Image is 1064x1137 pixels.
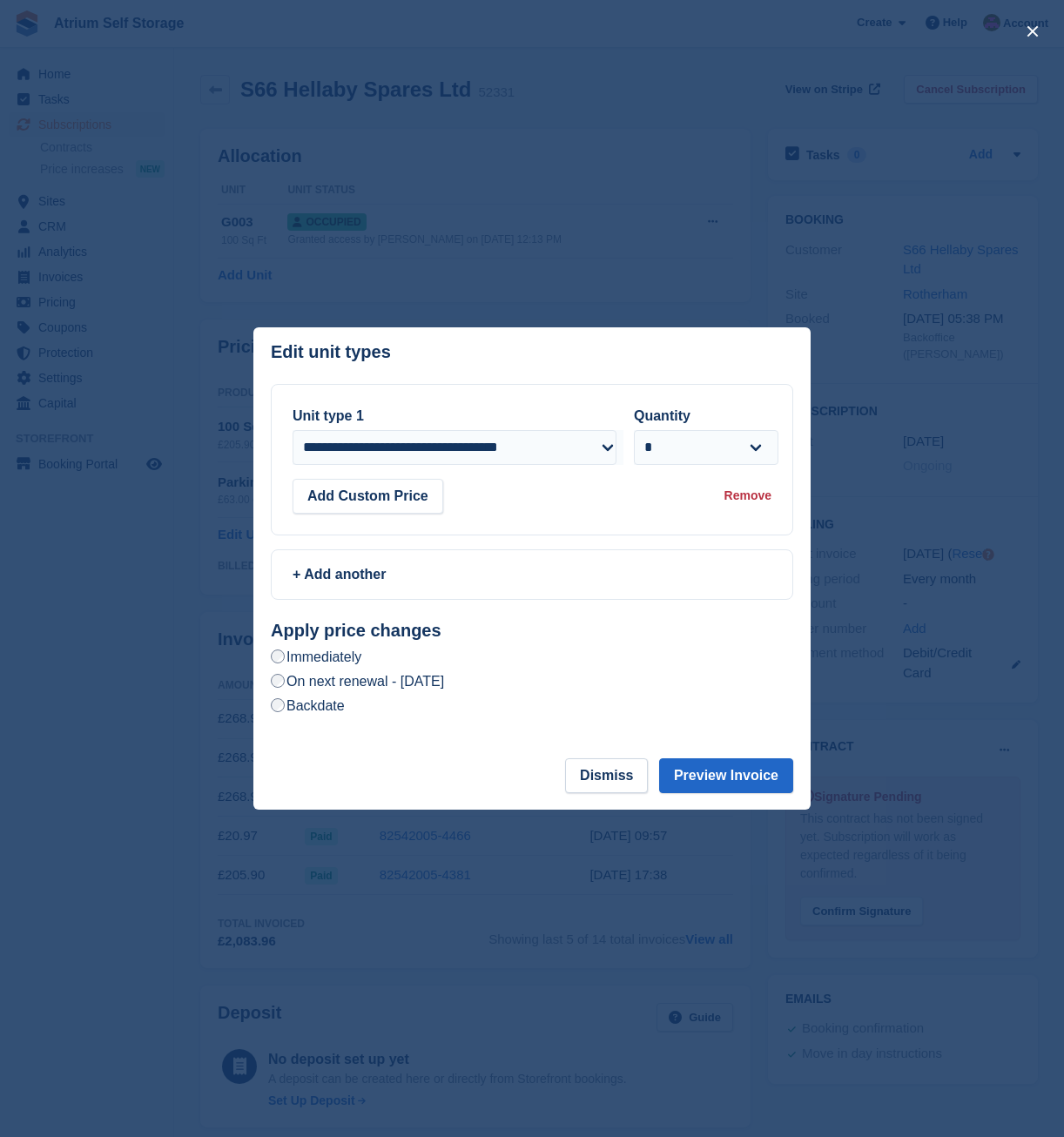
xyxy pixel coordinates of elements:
[271,674,285,688] input: On next renewal - [DATE]
[659,758,793,793] button: Preview Invoice
[271,549,793,600] a: + Add another
[271,621,441,640] strong: Apply price changes
[271,698,285,712] input: Backdate
[271,696,345,715] label: Backdate
[293,479,443,514] button: Add Custom Price
[724,487,771,505] div: Remove
[271,342,391,362] p: Edit unit types
[271,649,285,663] input: Immediately
[271,648,361,666] label: Immediately
[1019,17,1047,45] button: close
[293,408,364,423] label: Unit type 1
[271,672,444,690] label: On next renewal - [DATE]
[565,758,648,793] button: Dismiss
[634,408,690,423] label: Quantity
[293,564,771,585] div: + Add another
